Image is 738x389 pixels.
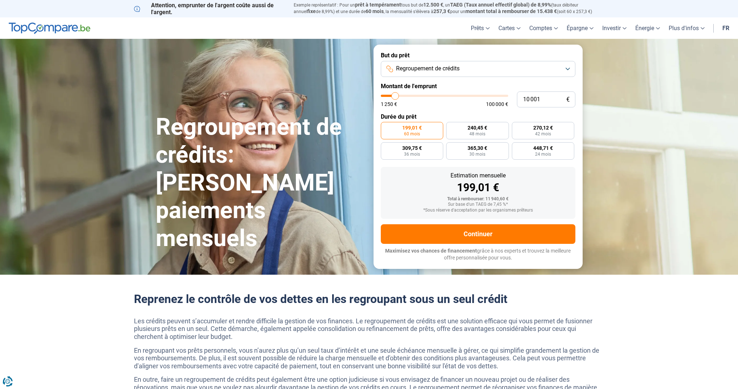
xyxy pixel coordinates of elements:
[494,17,525,39] a: Cartes
[433,8,450,14] span: 257,3 €
[366,8,384,14] span: 60 mois
[404,152,420,156] span: 36 mois
[355,2,401,8] span: prêt à tempérament
[450,2,551,8] span: TAEG (Taux annuel effectif global) de 8,99%
[631,17,664,39] a: Énergie
[486,102,508,107] span: 100 000 €
[396,65,460,73] span: Regroupement de crédits
[307,8,316,14] span: fixe
[9,22,90,34] img: TopCompare
[381,61,575,77] button: Regroupement de crédits
[381,113,575,120] label: Durée du prêt
[387,182,570,193] div: 199,01 €
[134,292,604,306] h2: Reprenez le contrôle de vos dettes en les regroupant sous un seul crédit
[469,152,485,156] span: 30 mois
[533,146,553,151] span: 448,71 €
[385,248,477,254] span: Maximisez vos chances de financement
[566,97,570,103] span: €
[664,17,709,39] a: Plus d'infos
[381,52,575,59] label: But du prêt
[404,132,420,136] span: 60 mois
[533,125,553,130] span: 270,12 €
[134,317,604,341] p: Les crédits peuvent s’accumuler et rendre difficile la gestion de vos finances. Le regroupement d...
[718,17,734,39] a: fr
[402,146,422,151] span: 309,75 €
[598,17,631,39] a: Investir
[387,197,570,202] div: Total à rembourser: 11 940,60 €
[387,202,570,207] div: Sur base d'un TAEG de 7,45 %*
[466,17,494,39] a: Prêts
[525,17,562,39] a: Comptes
[156,113,365,253] h1: Regroupement de crédits: [PERSON_NAME] paiements mensuels
[381,102,397,107] span: 1 250 €
[402,125,422,130] span: 199,01 €
[423,2,443,8] span: 12.500 €
[134,347,604,370] p: En regroupant vos prêts personnels, vous n’aurez plus qu’un seul taux d’intérêt et une seule éché...
[294,2,604,15] p: Exemple représentatif : Pour un tous but de , un (taux débiteur annuel de 8,99%) et une durée de ...
[468,125,487,130] span: 240,45 €
[562,17,598,39] a: Épargne
[535,132,551,136] span: 42 mois
[387,173,570,179] div: Estimation mensuelle
[535,152,551,156] span: 24 mois
[387,208,570,213] div: *Sous réserve d'acceptation par les organismes prêteurs
[468,146,487,151] span: 365,30 €
[381,83,575,90] label: Montant de l'emprunt
[381,224,575,244] button: Continuer
[469,132,485,136] span: 48 mois
[465,8,557,14] span: montant total à rembourser de 15.438 €
[134,2,285,16] p: Attention, emprunter de l'argent coûte aussi de l'argent.
[381,247,575,262] p: grâce à nos experts et trouvez la meilleure offre personnalisée pour vous.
